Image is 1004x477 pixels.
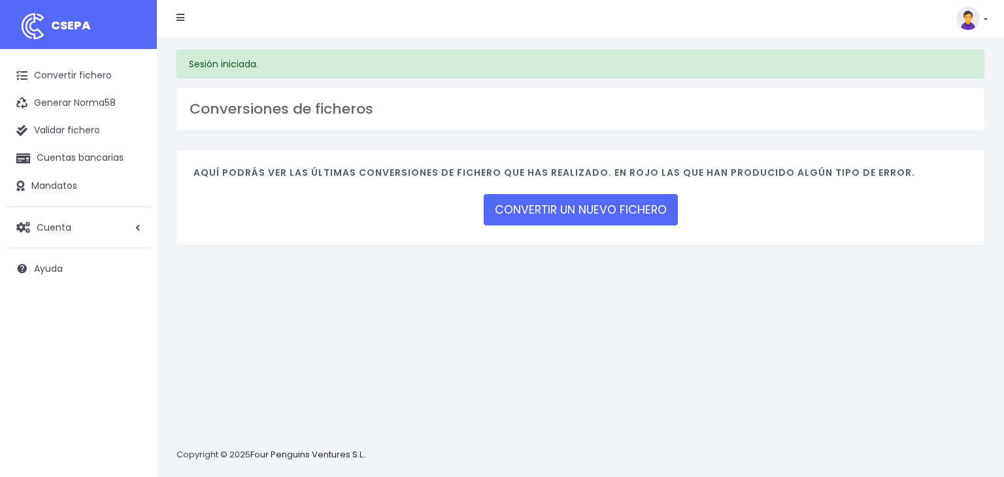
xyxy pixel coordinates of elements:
[484,194,678,225] a: CONVERTIR UN NUEVO FICHERO
[176,50,984,78] div: Sesión iniciada.
[250,448,365,461] a: Four Penguins Ventures S.L.
[176,448,367,462] p: Copyright © 2025 .
[7,173,150,200] a: Mandatos
[7,90,150,117] a: Generar Norma58
[16,10,49,42] img: logo
[7,255,150,282] a: Ayuda
[190,101,971,118] h3: Conversiones de ficheros
[7,144,150,172] a: Cuentas bancarias
[51,17,91,33] span: CSEPA
[193,167,967,185] h4: Aquí podrás ver las últimas conversiones de fichero que has realizado. En rojo las que han produc...
[7,62,150,90] a: Convertir fichero
[956,7,980,30] img: profile
[34,262,63,275] span: Ayuda
[7,214,150,241] a: Cuenta
[37,220,71,233] span: Cuenta
[7,117,150,144] a: Validar fichero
